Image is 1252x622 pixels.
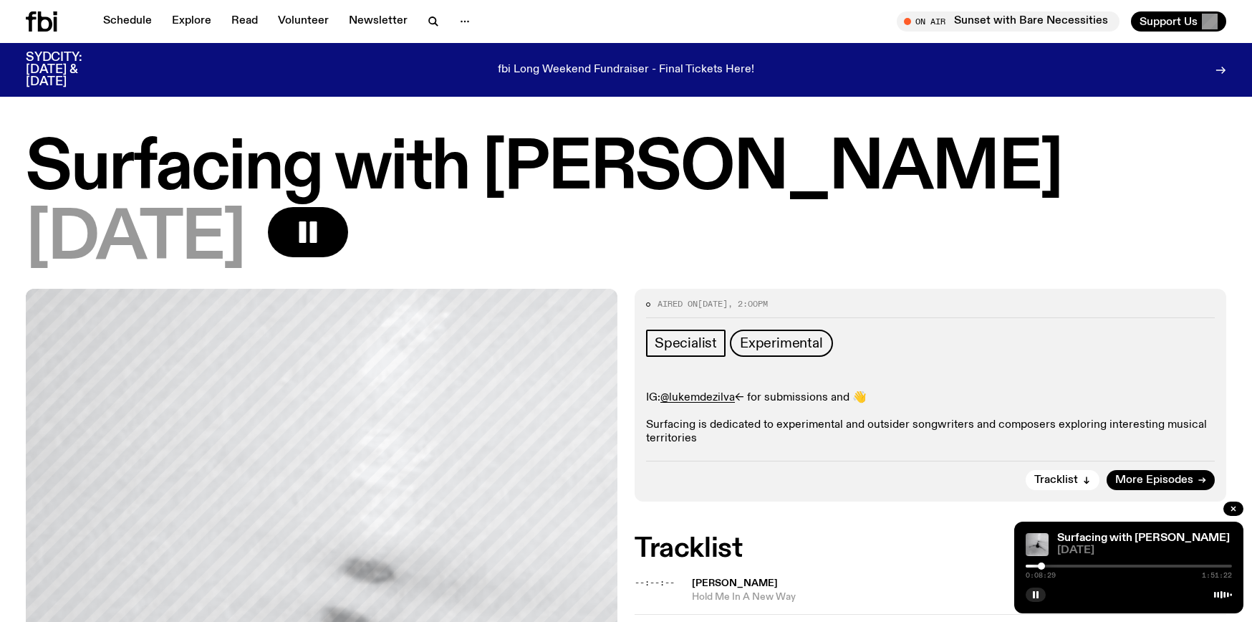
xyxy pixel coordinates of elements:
[740,335,823,351] span: Experimental
[1057,545,1232,556] span: [DATE]
[635,577,675,588] span: --:--:--
[1107,470,1215,490] a: More Episodes
[1202,572,1232,579] span: 1:51:22
[730,330,833,357] a: Experimental
[1115,475,1193,486] span: More Episodes
[340,11,416,32] a: Newsletter
[660,392,735,403] a: @lukemdezilva
[646,330,726,357] a: Specialist
[728,298,768,310] span: , 2:00pm
[26,207,245,272] span: [DATE]
[1026,572,1056,579] span: 0:08:29
[163,11,220,32] a: Explore
[658,298,698,310] span: Aired on
[698,298,728,310] span: [DATE]
[655,335,717,351] span: Specialist
[1131,11,1226,32] button: Support Us
[646,391,1215,446] p: IG: <- for submissions and 👋 Surfacing is dedicated to experimental and outsider songwriters and ...
[26,137,1226,201] h1: Surfacing with [PERSON_NAME]
[498,64,754,77] p: fbi Long Weekend Fundraiser - Final Tickets Here!
[223,11,266,32] a: Read
[1057,532,1230,544] a: Surfacing with [PERSON_NAME]
[635,536,1226,562] h2: Tracklist
[692,578,778,588] span: [PERSON_NAME]
[897,11,1119,32] button: On AirSunset with Bare Necessities
[1026,470,1099,490] button: Tracklist
[95,11,160,32] a: Schedule
[1140,15,1198,28] span: Support Us
[26,52,117,88] h3: SYDCITY: [DATE] & [DATE]
[692,590,1226,604] span: Hold Me In A New Way
[269,11,337,32] a: Volunteer
[1034,475,1078,486] span: Tracklist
